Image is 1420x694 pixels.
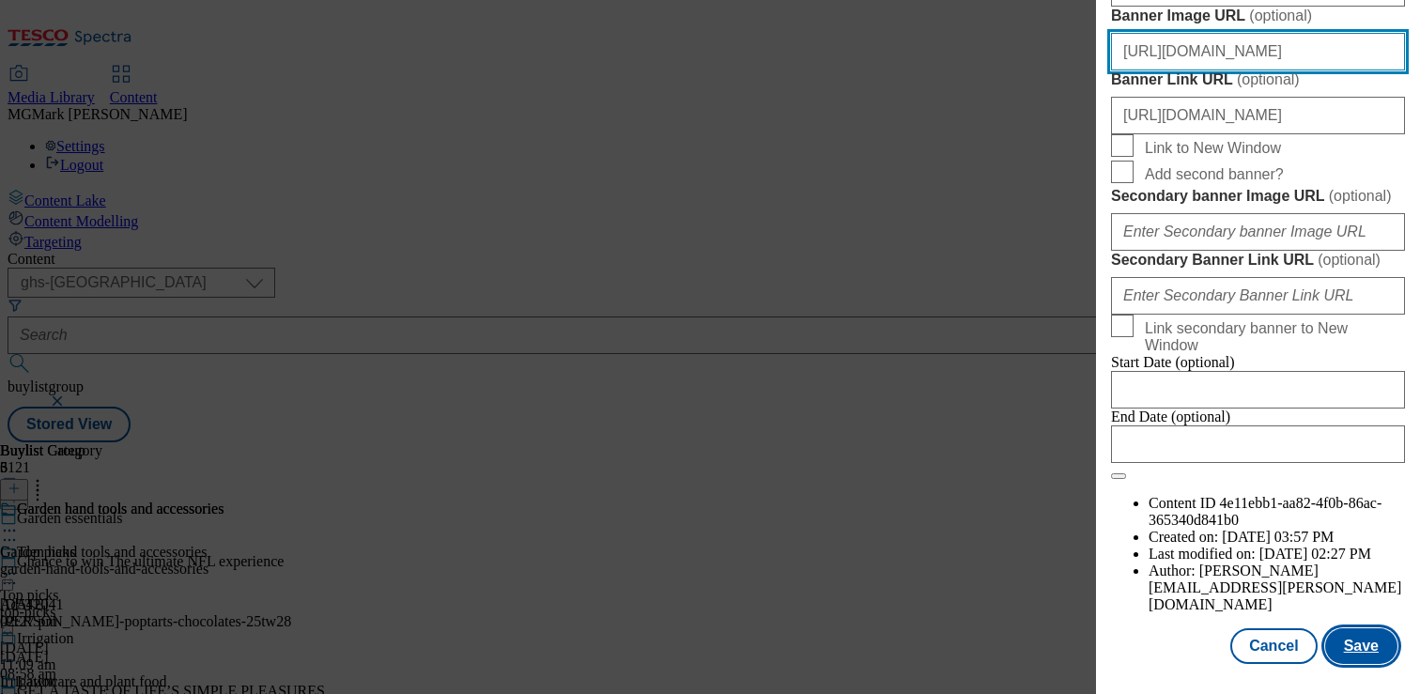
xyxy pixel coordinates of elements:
[1111,33,1405,70] input: Enter Banner Image URL
[1149,495,1405,529] li: Content ID
[1237,71,1300,87] span: ( optional )
[1145,320,1397,354] span: Link secondary banner to New Window
[1111,371,1405,409] input: Enter Date
[1145,140,1281,157] span: Link to New Window
[1111,277,1405,315] input: Enter Secondary Banner Link URL
[1111,409,1230,424] span: End Date (optional)
[1325,628,1397,664] button: Save
[1111,251,1405,270] label: Secondary Banner Link URL
[1111,7,1405,25] label: Banner Image URL
[1111,70,1405,89] label: Banner Link URL
[1149,563,1401,612] span: [PERSON_NAME][EMAIL_ADDRESS][PERSON_NAME][DOMAIN_NAME]
[1149,546,1405,563] li: Last modified on:
[1230,628,1317,664] button: Cancel
[1222,529,1334,545] span: [DATE] 03:57 PM
[1145,166,1284,183] span: Add second banner?
[1149,495,1381,528] span: 4e11ebb1-aa82-4f0b-86ac-365340d841b0
[1149,529,1405,546] li: Created on:
[1259,546,1371,562] span: [DATE] 02:27 PM
[1111,354,1235,370] span: Start Date (optional)
[1149,563,1405,613] li: Author:
[1111,187,1405,206] label: Secondary banner Image URL
[1249,8,1312,23] span: ( optional )
[1329,188,1392,204] span: ( optional )
[1111,97,1405,134] input: Enter Banner Link URL
[1111,213,1405,251] input: Enter Secondary banner Image URL
[1318,252,1381,268] span: ( optional )
[1111,425,1405,463] input: Enter Date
